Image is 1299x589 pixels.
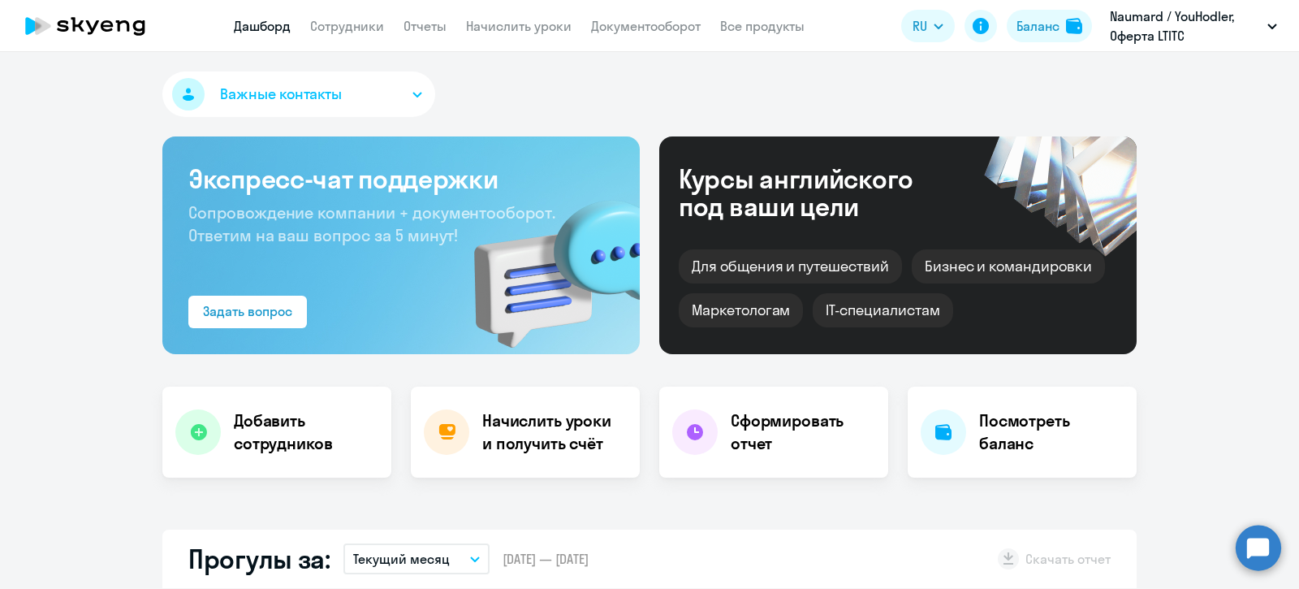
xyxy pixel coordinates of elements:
[234,409,378,455] h4: Добавить сотрудников
[679,165,956,220] div: Курсы английского под ваши цели
[591,18,701,34] a: Документооборот
[1007,10,1092,42] button: Балансbalance
[466,18,572,34] a: Начислить уроки
[353,549,450,569] p: Текущий месяц
[343,544,490,574] button: Текущий месяц
[162,71,435,117] button: Важные контакты
[203,301,292,321] div: Задать вопрос
[679,249,902,284] div: Для общения и путешествий
[188,202,555,245] span: Сопровождение компании + документооборот. Ответим на ваш вопрос за 5 минут!
[901,10,955,42] button: RU
[913,16,927,36] span: RU
[234,18,291,34] a: Дашборд
[310,18,384,34] a: Сотрудники
[1102,6,1285,45] button: Naumard / YouHodler, Оферта LTITC
[220,84,342,105] span: Важные контакты
[404,18,447,34] a: Отчеты
[451,171,640,354] img: bg-img
[813,293,952,327] div: IT-специалистам
[731,409,875,455] h4: Сформировать отчет
[188,296,307,328] button: Задать вопрос
[1016,16,1059,36] div: Баланс
[188,543,330,575] h2: Прогулы за:
[912,249,1105,284] div: Бизнес и командировки
[482,409,624,455] h4: Начислить уроки и получить счёт
[503,550,589,568] span: [DATE] — [DATE]
[679,293,803,327] div: Маркетологам
[720,18,805,34] a: Все продукты
[979,409,1124,455] h4: Посмотреть баланс
[188,162,614,195] h3: Экспресс-чат поддержки
[1066,18,1082,34] img: balance
[1110,6,1261,45] p: Naumard / YouHodler, Оферта LTITC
